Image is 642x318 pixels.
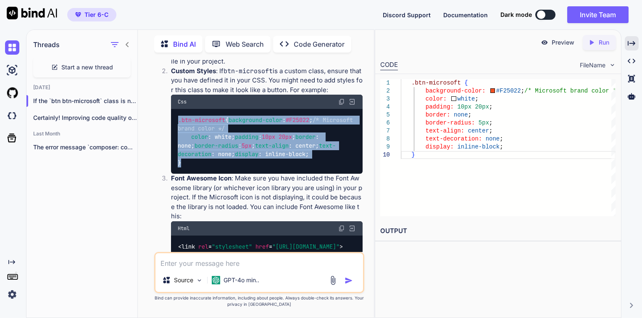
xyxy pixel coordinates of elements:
img: Open in Browser [348,225,356,232]
button: Invite Team [567,6,629,23]
div: 6 [380,119,390,127]
span: link [182,243,195,250]
h2: Last Month [26,130,137,137]
span: border-radius: [426,119,475,126]
span: ; [500,135,503,142]
img: settings [5,287,19,302]
span: 10px [458,103,472,110]
div: 8 [380,135,390,143]
span: ; [500,143,503,150]
span: ; [475,95,479,102]
p: If the `btn btn-microsoft` class is not ... [33,97,137,105]
div: 10 [380,151,390,159]
span: text-decoration: [426,135,482,142]
p: Bind AI [173,39,196,49]
span: FileName [580,61,605,69]
div: 4 [380,103,390,111]
img: copy [338,98,345,105]
span: ; [521,87,524,94]
span: Html [178,225,189,232]
span: 10px [262,133,275,141]
span: .btn-microsoft [178,116,225,124]
span: ; [489,119,493,126]
p: Run [599,38,609,47]
div: 1 [380,79,390,87]
span: Tier 6-C [84,11,108,19]
span: "[URL][DOMAIN_NAME]" [272,243,339,250]
span: ; [489,127,493,134]
span: Dark mode [500,11,532,19]
span: padding [235,133,258,141]
img: copy [338,225,345,232]
p: Certainly! Improving code quality often ... [33,114,137,122]
h2: OUTPUT [375,221,621,241]
span: none [454,111,468,118]
img: chat [5,40,19,55]
span: white [458,95,475,102]
div: 2 [380,87,390,95]
span: border-radius [195,142,238,149]
p: Web Search [226,39,264,49]
span: 5px [479,119,489,126]
button: Documentation [443,11,488,19]
div: 3 [380,95,390,103]
div: 9 [380,143,390,151]
span: Documentation [443,11,488,19]
span: { [465,79,468,86]
span: Discord Support [383,11,431,19]
span: ; [489,103,493,110]
img: chevron down [609,61,616,69]
p: : Make sure you have included the Font Awesome library (or whichever icon library you are using) ... [171,174,363,221]
span: "stylesheet" [212,243,252,250]
div: 5 [380,111,390,119]
span: inline-block [458,143,500,150]
div: 7 [380,127,390,135]
span: display: [426,143,454,150]
img: darkCloudIdeIcon [5,109,19,123]
p: GPT-4o min.. [224,276,259,284]
strong: Custom Styles [171,67,216,75]
span: text-align [255,142,289,149]
span: border [295,133,316,141]
img: attachment [328,276,338,285]
span: color: [426,95,447,102]
span: #F25022 [286,116,309,124]
img: Bind AI [7,7,57,19]
span: text-align: [426,127,464,134]
span: 5px [242,142,252,149]
code: btn-microsoft [224,67,273,75]
div: CODE [380,60,398,70]
span: Start a new thread [61,63,113,72]
img: ai-studio [5,63,19,77]
img: githubLight [5,86,19,100]
img: icon [345,276,353,285]
button: premiumTier 6-C [67,8,116,21]
span: #F25022 [496,87,521,94]
span: background-color [229,116,282,124]
span: } [412,151,415,158]
button: Discord Support [383,11,431,19]
span: none [486,135,500,142]
span: 20px [475,103,489,110]
span: href [255,243,269,250]
code: { : ; : white; : ; : none; : ; : center; : none; : inline-block; } [178,116,356,167]
span: center [468,127,489,134]
span: rel [198,243,208,250]
p: The error message `composer: command not found`... [33,143,137,151]
p: Code Generator [294,39,345,49]
p: : If is a custom class, ensure that you have defined it in your CSS. You might need to add styles... [171,66,363,95]
h2: [DATE] [26,84,137,91]
img: GPT-4o mini [212,276,220,284]
span: /* Microsoft brand color */ [525,87,620,94]
span: border: [426,111,450,118]
strong: Font Awesome Icon [171,174,232,182]
span: 20px [279,133,292,141]
p: Preview [552,38,574,47]
img: Open in Browser [348,98,356,106]
p: Source [174,276,193,284]
span: ; [468,111,471,118]
span: < = = > [178,243,343,250]
h1: Threads [33,40,60,50]
span: .btn-microsoft [412,79,461,86]
span: padding: [426,103,454,110]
